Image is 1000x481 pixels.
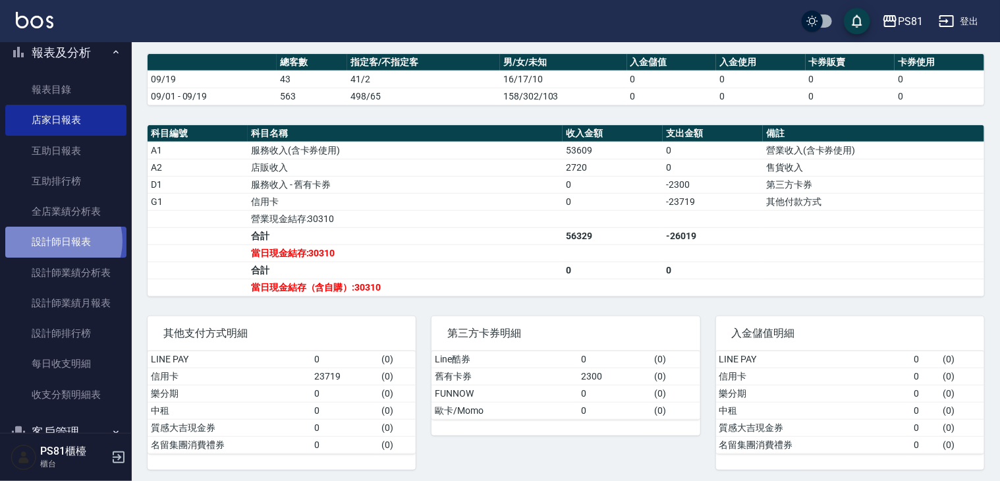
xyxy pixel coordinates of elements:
span: 其他支付方式明細 [163,327,400,340]
img: Person [11,444,37,470]
div: PS81 [898,13,923,30]
td: 0 [312,385,379,402]
td: A2 [148,159,248,176]
td: 0 [312,351,379,368]
td: 0 [911,436,940,453]
td: 09/01 - 09/19 [148,88,277,105]
td: 0 [627,71,717,88]
td: G1 [148,193,248,210]
td: -23719 [663,193,763,210]
span: 第三方卡券明細 [447,327,684,340]
span: 入金儲值明細 [732,327,968,340]
td: 信用卡 [716,368,911,385]
a: 設計師業績月報表 [5,288,126,318]
td: 樂分期 [148,385,312,402]
td: -26019 [663,227,763,244]
td: ( 0 ) [378,385,416,402]
button: 客戶管理 [5,415,126,449]
td: 當日現金結存（含自購）:30310 [248,279,563,296]
td: 質感大吉現金券 [716,419,911,436]
td: 0 [895,71,984,88]
td: 43 [277,71,347,88]
a: 收支分類明細表 [5,380,126,410]
td: 合計 [248,227,563,244]
td: 16/17/10 [500,71,627,88]
td: 合計 [248,262,563,279]
h5: PS81櫃檯 [40,445,107,458]
a: 設計師日報表 [5,227,126,257]
td: 歐卡/Momo [431,402,578,419]
td: 23719 [312,368,379,385]
th: 男/女/未知 [500,54,627,71]
td: 質感大吉現金券 [148,419,312,436]
td: ( 0 ) [939,419,984,436]
table: a dense table [716,351,984,454]
td: 0 [663,142,763,159]
td: 營業收入(含卡券使用) [763,142,984,159]
td: -2300 [663,176,763,193]
th: 備註 [763,125,984,142]
table: a dense table [148,351,416,454]
td: ( 0 ) [652,385,700,402]
th: 入金儲值 [627,54,717,71]
td: ( 0 ) [378,351,416,368]
td: 當日現金結存:30310 [248,244,563,262]
a: 每日收支明細 [5,349,126,379]
td: ( 0 ) [939,351,984,368]
td: 0 [895,88,984,105]
td: ( 0 ) [939,436,984,453]
a: 互助日報表 [5,136,126,166]
td: 0 [911,368,940,385]
td: ( 0 ) [378,436,416,453]
td: ( 0 ) [652,351,700,368]
a: 設計師業績分析表 [5,258,126,288]
td: 樂分期 [716,385,911,402]
img: Logo [16,12,53,28]
button: 報表及分析 [5,36,126,70]
td: 0 [911,351,940,368]
td: 營業現金結存:30310 [248,210,563,227]
td: ( 0 ) [652,368,700,385]
td: ( 0 ) [378,368,416,385]
td: 0 [563,176,663,193]
th: 總客數 [277,54,347,71]
p: 櫃台 [40,458,107,470]
td: ( 0 ) [652,402,700,419]
td: 中租 [716,402,911,419]
td: 0 [578,351,652,368]
td: Line酷券 [431,351,578,368]
td: 售貨收入 [763,159,984,176]
td: 名留集團消費禮券 [716,436,911,453]
td: 53609 [563,142,663,159]
td: 其他付款方式 [763,193,984,210]
td: ( 0 ) [939,385,984,402]
td: ( 0 ) [378,402,416,419]
td: 2300 [578,368,652,385]
a: 報表目錄 [5,74,126,105]
td: 09/19 [148,71,277,88]
td: FUNNOW [431,385,578,402]
td: 0 [563,262,663,279]
td: 舊有卡券 [431,368,578,385]
button: save [844,8,870,34]
td: 服務收入(含卡券使用) [248,142,563,159]
td: 0 [806,71,895,88]
td: 0 [663,262,763,279]
table: a dense table [148,125,984,297]
button: 登出 [933,9,984,34]
th: 卡券使用 [895,54,984,71]
td: 0 [716,71,806,88]
a: 設計師排行榜 [5,318,126,349]
td: 名留集團消費禮券 [148,436,312,453]
td: 498/65 [347,88,500,105]
a: 全店業績分析表 [5,196,126,227]
td: 中租 [148,402,312,419]
td: 0 [627,88,717,105]
td: ( 0 ) [378,419,416,436]
td: 0 [663,159,763,176]
table: a dense table [431,351,700,420]
td: 0 [716,88,806,105]
td: 0 [312,402,379,419]
td: 0 [911,419,940,436]
td: D1 [148,176,248,193]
